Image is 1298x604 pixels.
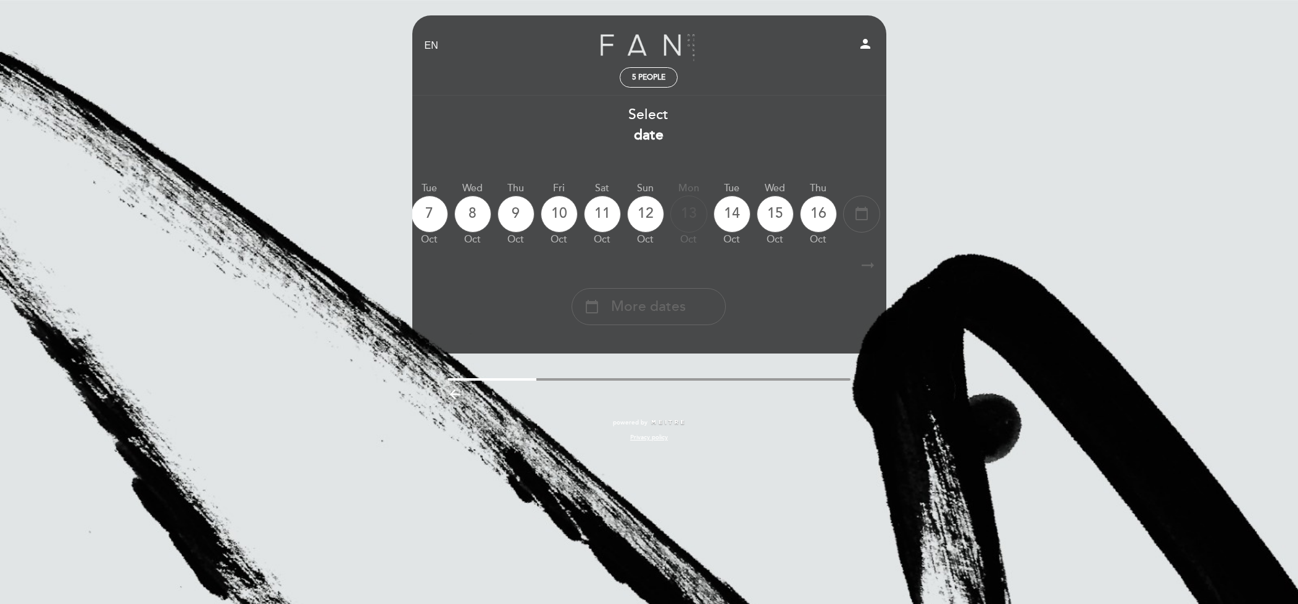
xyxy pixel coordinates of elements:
span: 5 people [632,73,665,82]
div: Thu [800,181,837,196]
div: 14 [713,196,751,233]
div: Oct [627,233,664,247]
div: Oct [454,233,491,247]
a: Privacy policy [630,433,668,442]
div: Wed [757,181,794,196]
button: person [858,36,873,56]
div: Oct [411,233,448,247]
div: 11 [584,196,621,233]
div: Oct [670,233,707,247]
div: Oct [541,233,578,247]
b: date [634,126,664,144]
img: MEITRE [651,420,686,426]
div: 16 [800,196,837,233]
div: 12 [627,196,664,233]
div: Oct [584,233,621,247]
div: 9 [497,196,535,233]
div: 8 [454,196,491,233]
div: Tue [713,181,751,196]
div: Sat [584,181,621,196]
a: Fan - [GEOGRAPHIC_DATA] [572,29,726,63]
div: Fri [541,181,578,196]
i: person [858,36,873,51]
div: Oct [757,233,794,247]
div: Thu [497,181,535,196]
div: Oct [497,233,535,247]
div: 13 [670,196,707,233]
span: powered by [613,418,647,427]
i: arrow_right_alt [859,252,877,279]
div: Tue [411,181,448,196]
div: Wed [454,181,491,196]
div: Oct [713,233,751,247]
i: arrow_backward [447,387,462,402]
div: Oct [800,233,837,247]
div: 7 [411,196,448,233]
div: 10 [541,196,578,233]
i: calendar_today [854,203,869,224]
i: calendar_today [585,296,599,317]
a: powered by [613,418,686,427]
div: Mon [670,181,707,196]
div: Select [411,105,886,146]
div: 15 [757,196,794,233]
span: More dates [611,297,686,317]
div: Sun [627,181,664,196]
